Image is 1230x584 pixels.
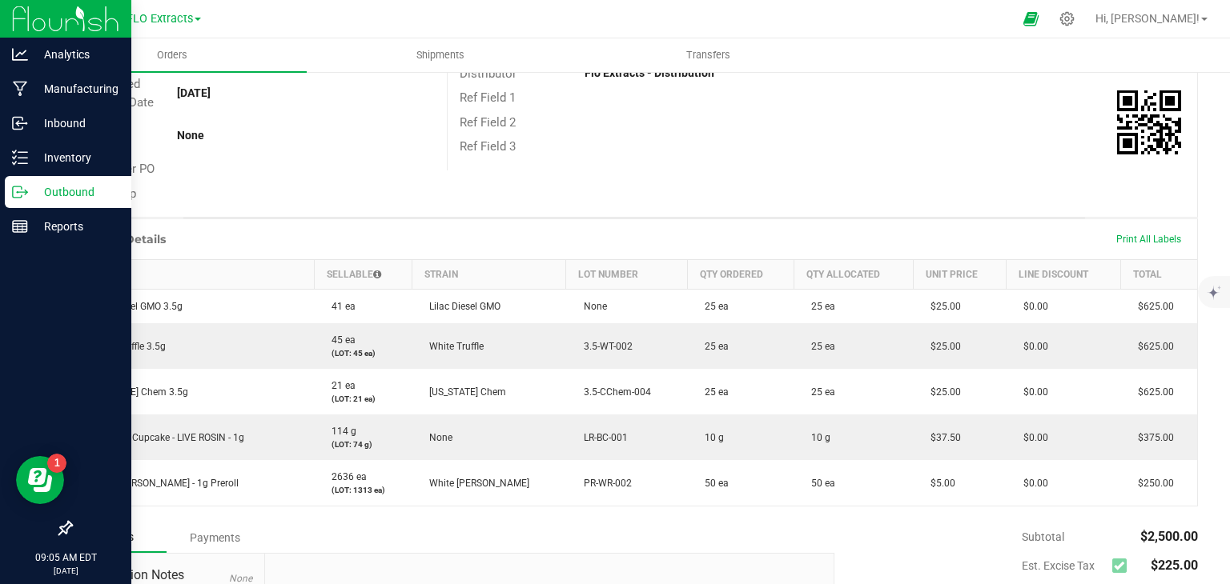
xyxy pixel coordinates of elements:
a: Transfers [575,38,843,72]
span: None [576,301,607,312]
p: Reports [28,217,124,236]
span: [US_STATE] Chem 3.5g [82,386,188,398]
p: Manufacturing [28,79,124,98]
span: Lilac Diesel GMO [421,301,500,312]
th: Qty Allocated [794,260,913,290]
th: Strain [412,260,565,290]
span: 25 ea [803,341,835,352]
span: Hi, [PERSON_NAME]! [1095,12,1200,25]
span: $37.50 [922,432,961,443]
span: Blueberry Cupcake - LIVE ROSIN - 1g [82,432,244,443]
span: 25 ea [697,301,729,312]
inline-svg: Inbound [12,115,28,131]
span: 25 ea [697,386,729,398]
span: $625.00 [1130,386,1174,398]
span: $375.00 [1130,432,1174,443]
span: Orders [135,48,209,62]
span: $0.00 [1015,341,1048,352]
span: $625.00 [1130,301,1174,312]
p: (LOT: 74 g) [324,438,402,450]
th: Line Discount [1006,260,1120,290]
th: Qty Ordered [687,260,794,290]
span: $5.00 [922,478,955,489]
th: Lot Number [566,260,687,290]
span: 21 ea [324,380,356,391]
span: Lilac Diesel GMO 3.5g [82,301,183,312]
span: Ref Field 2 [460,115,516,130]
span: 25 ea [803,386,835,398]
span: 3.5-WT-002 [576,341,633,352]
qrcode: 00000576 [1117,90,1181,154]
span: LR-BC-001 [576,432,628,443]
img: Scan me! [1117,90,1181,154]
th: Item [72,260,315,290]
strong: None [177,129,204,142]
span: 10 g [697,432,724,443]
p: (LOT: 1313 ea) [324,484,402,496]
p: Inbound [28,114,124,133]
p: Outbound [28,182,124,202]
inline-svg: Reports [12,218,28,234]
iframe: Resource center [16,456,64,504]
p: Inventory [28,148,124,167]
strong: [DATE] [177,86,211,99]
span: $625.00 [1130,341,1174,352]
span: [US_STATE] Chem [421,386,506,398]
span: $25.00 [922,341,961,352]
span: 10 g [803,432,830,443]
span: 45 ea [324,334,356,346]
span: 2636 ea [324,471,367,482]
span: $25.00 [922,301,961,312]
span: Est. Excise Tax [1022,559,1106,572]
p: Analytics [28,45,124,64]
strong: Flo Extracts - Distribution [585,66,714,79]
th: Total [1120,260,1197,290]
span: 3.5-CChem-004 [576,386,651,398]
a: Shipments [307,38,575,72]
span: 41 ea [324,301,356,312]
span: 114 g [324,426,356,437]
p: (LOT: 21 ea) [324,393,402,405]
span: Shipments [395,48,486,62]
span: None [229,573,252,584]
span: Calculate excise tax [1112,555,1134,577]
span: 25 ea [803,301,835,312]
p: [DATE] [7,565,124,577]
span: Print All Labels [1116,234,1181,245]
span: 50 ea [803,478,835,489]
span: $0.00 [1015,432,1048,443]
span: $250.00 [1130,478,1174,489]
span: Transfers [665,48,752,62]
span: 25 ea [697,341,729,352]
inline-svg: Analytics [12,46,28,62]
span: $0.00 [1015,478,1048,489]
span: $2,500.00 [1140,529,1198,544]
p: (LOT: 45 ea) [324,347,402,359]
span: Distributor [460,66,517,81]
span: PR-WR-002 [576,478,632,489]
span: $0.00 [1015,301,1048,312]
span: $225.00 [1151,558,1198,573]
span: White Truffle [421,341,484,352]
span: Ref Field 3 [460,139,516,154]
th: Sellable [314,260,412,290]
span: Open Ecommerce Menu [1013,3,1049,34]
div: Payments [167,523,263,552]
inline-svg: Inventory [12,150,28,166]
div: Manage settings [1057,11,1077,26]
a: Orders [38,38,307,72]
span: 50 ea [697,478,729,489]
inline-svg: Manufacturing [12,81,28,97]
span: $0.00 [1015,386,1048,398]
th: Unit Price [913,260,1006,290]
p: 09:05 AM EDT [7,550,124,565]
span: $25.00 [922,386,961,398]
span: None [421,432,452,443]
span: Subtotal [1022,530,1064,543]
iframe: Resource center unread badge [47,454,66,473]
span: White [PERSON_NAME] - 1g Preroll [82,478,239,489]
inline-svg: Outbound [12,184,28,200]
span: White [PERSON_NAME] [421,478,529,489]
span: Ref Field 1 [460,90,516,105]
